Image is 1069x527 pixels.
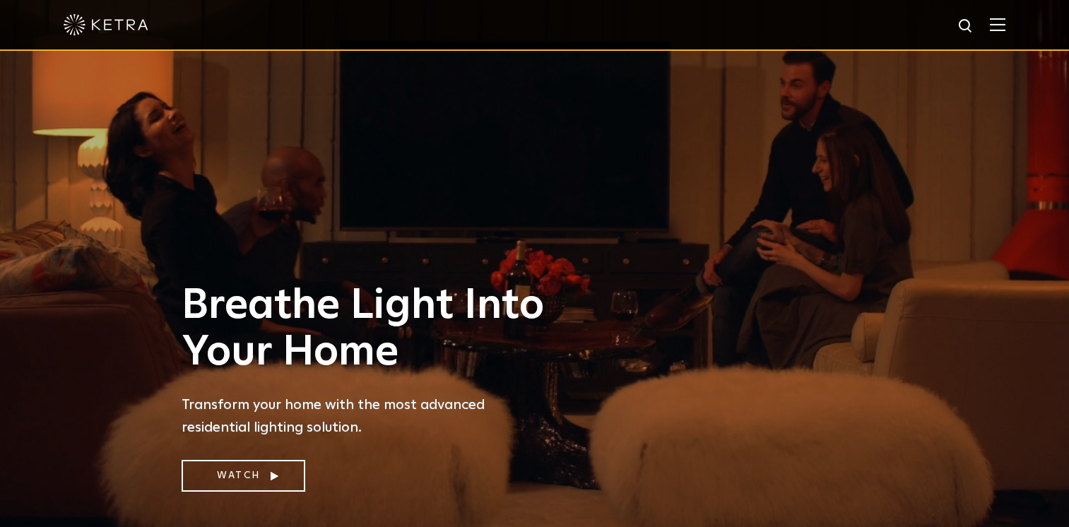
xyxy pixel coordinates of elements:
h1: Breathe Light Into Your Home [182,283,556,376]
img: Hamburger%20Nav.svg [990,18,1005,31]
a: Watch [182,460,305,492]
img: search icon [957,18,975,35]
p: Transform your home with the most advanced residential lighting solution. [182,393,556,439]
img: ketra-logo-2019-white [64,14,148,35]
